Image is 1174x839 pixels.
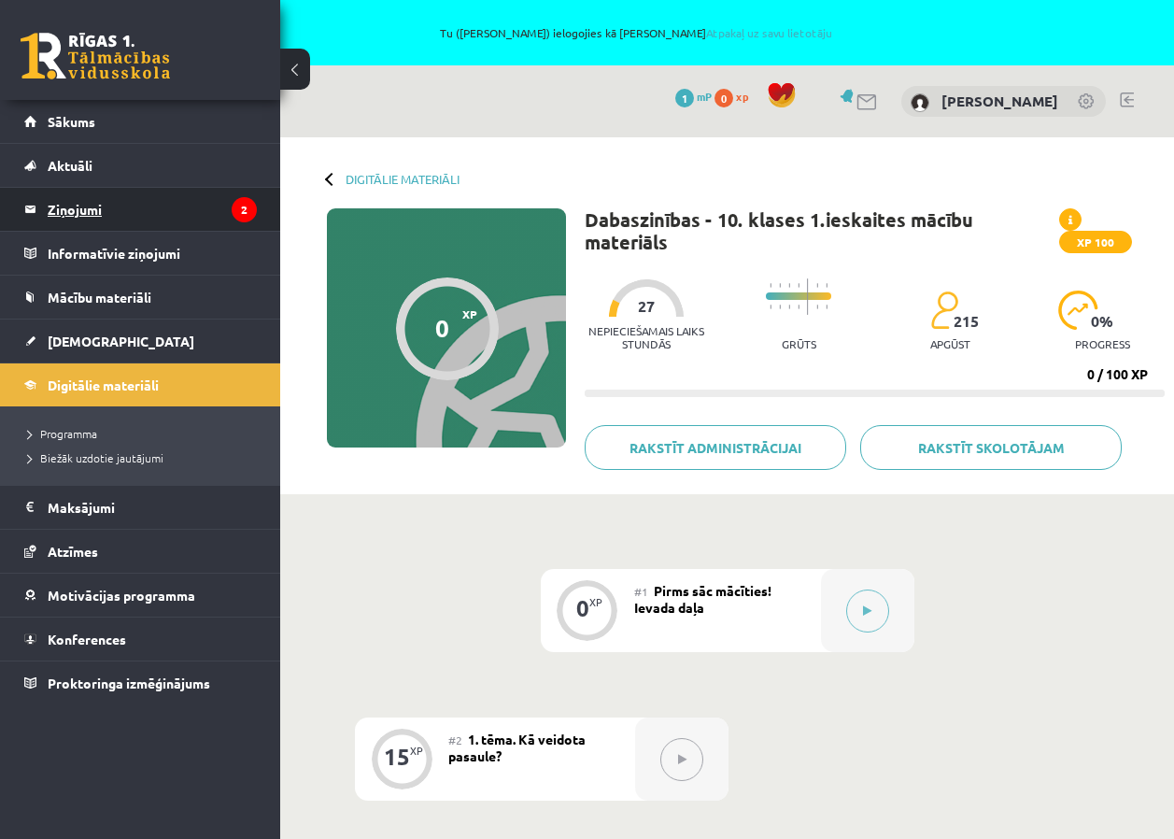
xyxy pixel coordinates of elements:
a: Digitālie materiāli [24,363,257,406]
span: 1. tēma. Kā veidota pasaule? [448,731,586,764]
p: Nepieciešamais laiks stundās [585,324,709,350]
legend: Maksājumi [48,486,257,529]
a: Informatīvie ziņojumi [24,232,257,275]
a: Sākums [24,100,257,143]
a: Maksājumi [24,486,257,529]
a: Rakstīt administrācijai [585,425,846,470]
legend: Informatīvie ziņojumi [48,232,257,275]
img: icon-short-line-57e1e144782c952c97e751825c79c345078a6d821885a25fce030b3d8c18986b.svg [779,283,781,288]
span: Tu ([PERSON_NAME]) ielogojies kā [PERSON_NAME] [215,27,1056,38]
div: XP [589,597,602,607]
a: 0 xp [714,89,757,104]
span: Digitālie materiāli [48,377,159,393]
img: icon-short-line-57e1e144782c952c97e751825c79c345078a6d821885a25fce030b3d8c18986b.svg [816,283,818,288]
span: mP [697,89,712,104]
a: Atzīmes [24,530,257,573]
img: icon-short-line-57e1e144782c952c97e751825c79c345078a6d821885a25fce030b3d8c18986b.svg [770,283,771,288]
a: Atpakaļ uz savu lietotāju [706,25,832,40]
img: icon-short-line-57e1e144782c952c97e751825c79c345078a6d821885a25fce030b3d8c18986b.svg [798,305,799,309]
span: Konferences [48,631,126,647]
span: Atzīmes [48,543,98,560]
a: [PERSON_NAME] [941,92,1058,110]
a: Proktoringa izmēģinājums [24,661,257,704]
span: Programma [28,426,97,441]
a: Digitālie materiāli [346,172,460,186]
a: Programma [28,425,262,442]
img: icon-short-line-57e1e144782c952c97e751825c79c345078a6d821885a25fce030b3d8c18986b.svg [779,305,781,309]
img: students-c634bb4e5e11cddfef0936a35e636f08e4e9abd3cc4e673bd6f9a4125e45ecb1.svg [930,291,957,330]
span: Mācību materiāli [48,289,151,306]
span: Motivācijas programma [48,587,195,604]
a: Rakstīt skolotājam [860,425,1122,470]
span: 0 [714,89,733,107]
img: icon-short-line-57e1e144782c952c97e751825c79c345078a6d821885a25fce030b3d8c18986b.svg [798,283,799,288]
span: xp [736,89,748,104]
a: Konferences [24,618,257,661]
span: Pirms sāc mācīties! Ievada daļa [634,582,771,616]
span: XP 100 [1059,231,1132,253]
a: Aktuāli [24,144,257,187]
div: 15 [384,748,410,765]
img: Roberts Homenko [911,93,929,112]
span: [DEMOGRAPHIC_DATA] [48,333,194,349]
a: Biežāk uzdotie jautājumi [28,449,262,466]
a: Motivācijas programma [24,574,257,617]
legend: Ziņojumi [48,188,257,231]
h1: Dabaszinības - 10. klases 1.ieskaites mācību materiāls [585,208,1059,253]
a: 1 mP [675,89,712,104]
p: apgūst [930,337,970,350]
div: 0 [576,600,589,617]
p: Grūts [782,337,816,350]
span: 1 [675,89,694,107]
span: #2 [448,732,462,747]
span: Sākums [48,113,95,130]
span: XP [462,307,477,320]
span: 215 [954,313,979,330]
img: icon-short-line-57e1e144782c952c97e751825c79c345078a6d821885a25fce030b3d8c18986b.svg [788,305,790,309]
a: Mācību materiāli [24,276,257,319]
a: Rīgas 1. Tālmācības vidusskola [21,33,170,79]
span: Biežāk uzdotie jautājumi [28,450,163,465]
img: icon-short-line-57e1e144782c952c97e751825c79c345078a6d821885a25fce030b3d8c18986b.svg [770,305,771,309]
img: icon-short-line-57e1e144782c952c97e751825c79c345078a6d821885a25fce030b3d8c18986b.svg [826,283,827,288]
img: icon-long-line-d9ea69661e0d244f92f715978eff75569469978d946b2353a9bb055b3ed8787d.svg [807,278,809,315]
img: icon-progress-161ccf0a02000e728c5f80fcf4c31c7af3da0e1684b2b1d7c360e028c24a22f1.svg [1058,291,1098,330]
i: 2 [232,197,257,222]
img: icon-short-line-57e1e144782c952c97e751825c79c345078a6d821885a25fce030b3d8c18986b.svg [816,305,818,309]
span: #1 [634,584,648,599]
span: Aktuāli [48,157,92,174]
a: Ziņojumi2 [24,188,257,231]
span: Proktoringa izmēģinājums [48,675,210,691]
span: 0 % [1091,313,1114,330]
img: icon-short-line-57e1e144782c952c97e751825c79c345078a6d821885a25fce030b3d8c18986b.svg [788,283,790,288]
a: [DEMOGRAPHIC_DATA] [24,320,257,363]
span: 27 [638,298,655,315]
img: icon-short-line-57e1e144782c952c97e751825c79c345078a6d821885a25fce030b3d8c18986b.svg [826,305,827,309]
div: 0 [435,314,449,342]
p: progress [1075,337,1130,350]
div: XP [410,746,423,756]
